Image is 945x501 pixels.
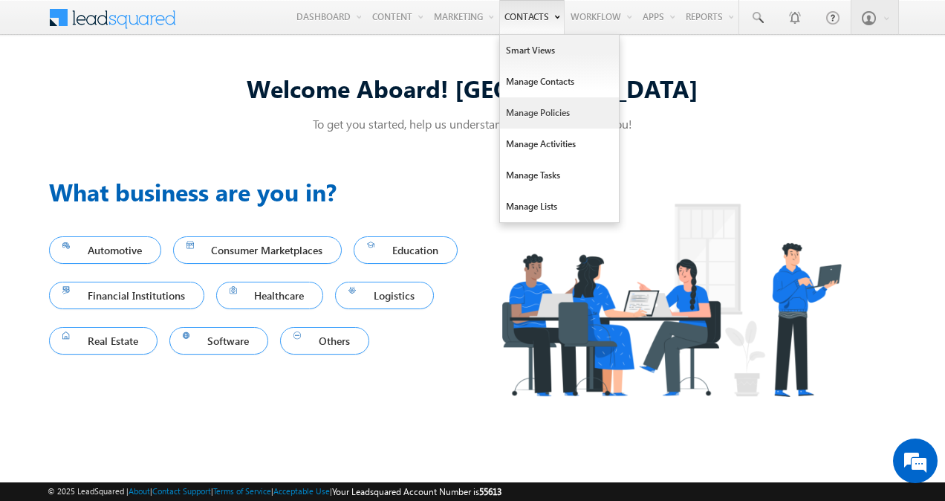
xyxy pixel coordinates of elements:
[472,174,869,426] img: Industry.png
[500,97,619,129] a: Manage Policies
[62,285,191,306] span: Financial Institutions
[152,486,211,496] a: Contact Support
[49,174,472,210] h3: What business are you in?
[213,486,271,496] a: Terms of Service
[479,486,501,497] span: 55613
[500,191,619,222] a: Manage Lists
[62,331,144,351] span: Real Estate
[49,116,896,132] p: To get you started, help us understand a few things about you!
[186,240,329,260] span: Consumer Marketplaces
[183,331,256,351] span: Software
[230,285,311,306] span: Healthcare
[348,285,420,306] span: Logistics
[500,129,619,160] a: Manage Activities
[500,35,619,66] a: Smart Views
[129,486,150,496] a: About
[332,486,501,497] span: Your Leadsquared Account Number is
[367,240,444,260] span: Education
[500,160,619,191] a: Manage Tasks
[62,240,148,260] span: Automotive
[500,66,619,97] a: Manage Contacts
[273,486,330,496] a: Acceptable Use
[48,485,501,499] span: © 2025 LeadSquared | | | | |
[293,331,356,351] span: Others
[49,72,896,104] div: Welcome Aboard! [GEOGRAPHIC_DATA]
